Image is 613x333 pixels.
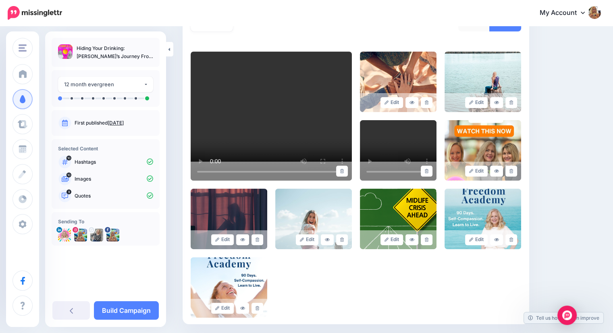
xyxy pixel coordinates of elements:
a: Edit [465,166,488,177]
a: Edit [211,234,234,245]
a: My Account [532,3,601,23]
a: Edit [380,97,403,108]
span: 9 [66,189,71,194]
a: Edit [465,97,488,108]
h4: Sending To [58,219,153,225]
img: NDJG0M6RZKWZ5GZ1FUYGP46UL82RWSQP_large.jpg [445,120,521,181]
a: Edit [296,234,319,245]
p: Images [75,175,153,183]
img: LERRZPOU249J6Y6CDTXXE4ZCS9J58J0W_large.jpg [445,189,521,249]
img: 1739373082602-84783.png [58,229,71,241]
a: Edit [465,234,488,245]
img: ALV-UjXb_VubRJIUub1MEPHUfCEtZnIZzitCBV-N4kcSFLieqo1c1ruLqYChGmIrMLND8pUFrmw5L9Z1-uKeyvy4LiDRzHqbu... [90,229,103,241]
p: Quotes [75,192,153,200]
h4: Selected Content [58,146,153,152]
span: 10 [66,173,71,177]
img: JLBIRUEE423EG57KESGFB8LURSROHNJB_large.jpg [445,52,521,112]
img: e70966abddea6cf4f768268c1a264100_thumb.jpg [58,44,73,59]
a: [DATE] [108,120,124,126]
img: Missinglettr [8,6,62,20]
img: 408312500_257133424046267_1288850335893324452_n-bsa147083.jpg [74,229,87,241]
div: 12 month evergreen [64,80,143,89]
img: 0MB5ZJEVGEA21BD3AW951JN5DYNY0G8L_large.jpg [360,52,436,112]
img: VSG36IJI1PCIL6XW5CSERJ8NW3LSPNHS_large.jpg [191,257,267,318]
img: JN60KP5GLCOORDY4MZV8G0GFB362K9MU_large.jpg [275,189,352,249]
a: Edit [380,234,403,245]
span: 10 [66,156,71,160]
img: 409120128_796116799192385_158925825226012588_n-bsa147082.jpg [106,229,119,241]
img: Z9PH1VGOY1IFJK5JYQS2OQFHDIPWEOQG_large.png [360,189,436,249]
img: YH0ZLRKWAKYV9ZRQ4I06GU8WTHWOUNYM_large.jpg [191,189,267,249]
img: menu.png [19,44,27,52]
p: First published [75,119,153,127]
div: Open Intercom Messenger [557,306,577,325]
p: Hiding Your Drinking: [PERSON_NAME]’s Journey From Mommy Wine Culture to Freedom / EP 82 [77,44,153,60]
a: Tell us how we can improve [524,312,603,323]
button: 12 month evergreen [58,77,153,92]
p: Hashtags [75,158,153,166]
a: Edit [211,303,234,314]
